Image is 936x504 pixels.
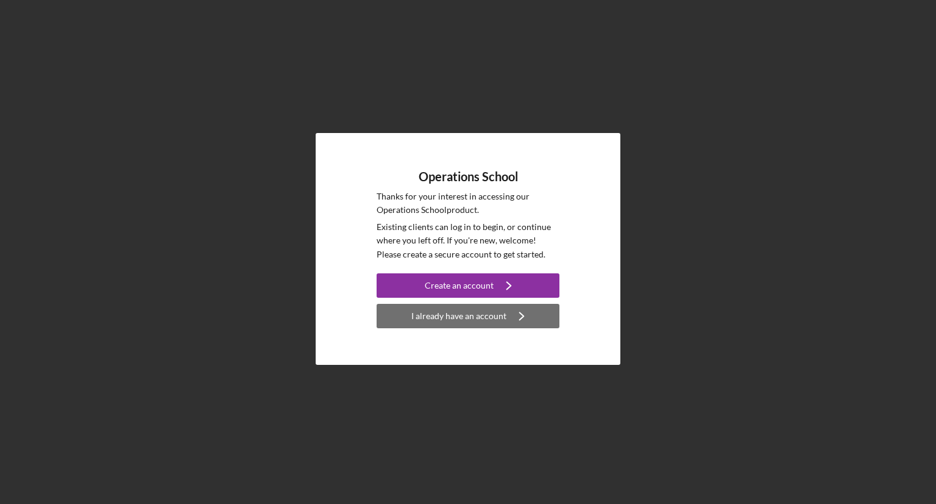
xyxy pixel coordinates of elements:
div: Create an account [425,273,494,298]
p: Existing clients can log in to begin, or continue where you left off. If you're new, welcome! Ple... [377,220,559,261]
p: Thanks for your interest in accessing our Operations School product. [377,190,559,217]
button: Create an account [377,273,559,298]
a: Create an account [377,273,559,301]
h4: Operations School [419,170,518,184]
div: I already have an account [411,304,506,328]
button: I already have an account [377,304,559,328]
